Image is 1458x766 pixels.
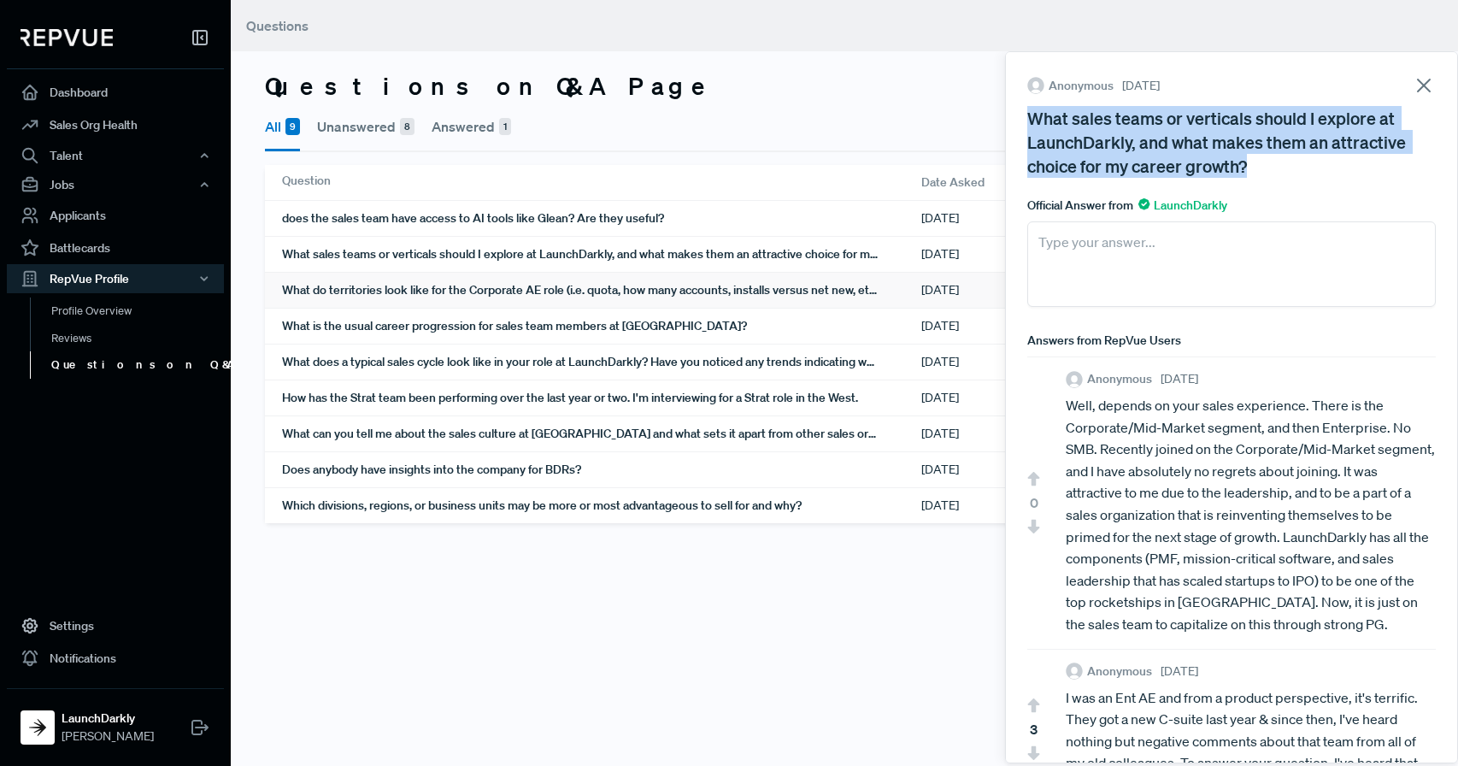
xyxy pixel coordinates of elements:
[282,237,921,272] div: What sales teams or verticals should I explore at LaunchDarkly, and what makes them an attractive...
[7,264,224,293] button: RepVue Profile
[282,345,921,380] div: What does a typical sales cycle look like in your role at LaunchDarkly? Have you noticed any tren...
[499,118,511,135] span: 1
[7,170,224,199] button: Jobs
[921,345,1075,380] div: [DATE]
[282,380,921,415] div: How has the Strat team been performing over the last year or two. I'm interviewing for a Strat ro...
[1122,77,1160,95] span: [DATE]
[432,104,511,149] button: Answered
[1027,106,1436,178] div: What sales teams or verticals should I explore at LaunchDarkly, and what makes them an attractive...
[921,309,1075,344] div: [DATE]
[282,201,921,236] div: does the sales team have access to AI tools like Glean? Are they useful?
[282,452,921,487] div: Does anybody have insights into the company for BDRs?
[1138,197,1227,213] span: LaunchDarkly
[282,309,921,344] div: What is the usual career progression for sales team members at [GEOGRAPHIC_DATA]?
[282,273,921,308] div: What do territories look like for the Corporate AE role (i.e. quota, how many accounts, installs ...
[21,29,113,46] img: RepVue
[7,688,224,752] a: LaunchDarklyLaunchDarkly[PERSON_NAME]
[30,298,247,325] a: Profile Overview
[62,710,154,728] strong: LaunchDarkly
[7,610,224,642] a: Settings
[921,416,1075,451] div: [DATE]
[921,488,1075,523] div: [DATE]
[265,104,300,151] button: All
[62,728,154,745] span: [PERSON_NAME]
[30,325,247,352] a: Reviews
[7,109,224,141] a: Sales Org Health
[1049,77,1114,95] span: Anonymous
[7,232,224,264] a: Battlecards
[921,237,1075,272] div: [DATE]
[1087,370,1152,388] span: Anonymous
[921,380,1075,415] div: [DATE]
[7,76,224,109] a: Dashboard
[921,273,1075,308] div: [DATE]
[921,452,1075,487] div: [DATE]
[1066,395,1436,636] div: Well, depends on your sales experience. There is the Corporate/Mid-Market segment, and then Enter...
[265,72,716,101] h3: Questions on Q&A Page
[921,165,1075,200] div: Date Asked
[7,199,224,232] a: Applicants
[1161,370,1198,388] span: [DATE]
[1030,492,1038,513] span: 0
[282,488,921,523] div: Which divisions, regions, or business units may be more or most advantageous to sell for and why?
[30,351,247,379] a: Questions on Q&A
[282,416,921,451] div: What can you tell me about the sales culture at [GEOGRAPHIC_DATA] and what sets it apart from oth...
[317,104,414,149] button: Unanswered
[282,165,921,200] div: Question
[7,141,224,170] button: Talent
[400,118,414,135] span: 8
[921,201,1075,236] div: [DATE]
[285,118,300,135] span: 9
[7,642,224,675] a: Notifications
[246,17,309,34] span: Questions
[24,714,51,741] img: LaunchDarkly
[1027,332,1436,350] div: Answers from RepVue Users
[1027,197,1436,215] div: Official Answer from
